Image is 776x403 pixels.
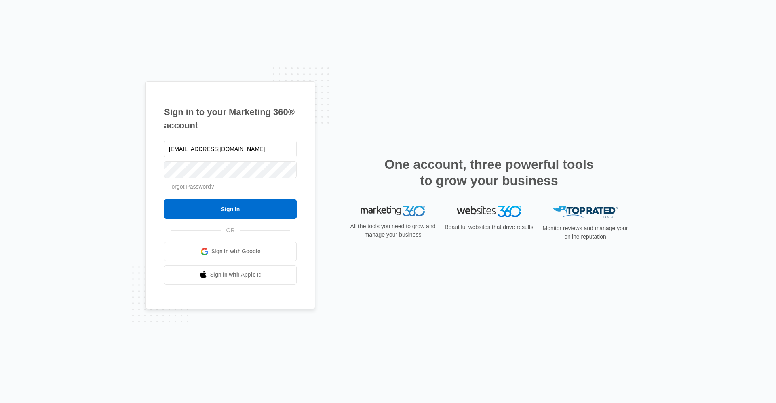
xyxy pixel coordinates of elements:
span: OR [221,226,240,235]
a: Forgot Password? [168,183,214,190]
span: Sign in with Apple Id [210,271,262,279]
h1: Sign in to your Marketing 360® account [164,105,297,132]
input: Sign In [164,199,297,219]
input: Email [164,141,297,157]
p: Beautiful websites that drive results [444,223,534,231]
h2: One account, three powerful tools to grow your business [382,156,596,189]
img: Top Rated Local [553,206,618,219]
span: Sign in with Google [211,247,261,256]
p: All the tools you need to grow and manage your business [348,222,438,239]
img: Websites 360 [457,206,521,217]
img: Marketing 360 [361,206,425,217]
p: Monitor reviews and manage your online reputation [540,224,630,241]
a: Sign in with Apple Id [164,265,297,285]
a: Sign in with Google [164,242,297,261]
